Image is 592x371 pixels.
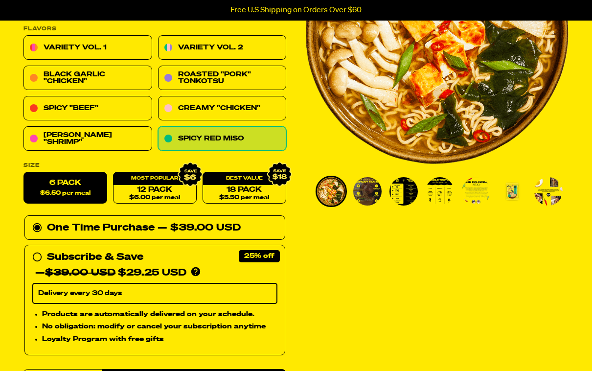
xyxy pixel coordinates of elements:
[35,265,186,281] div: — $29.25 USD
[23,36,152,60] a: Variety Vol. 1
[219,195,269,201] span: $5.50 per meal
[42,309,277,320] li: Products are automatically delivered on your schedule.
[23,66,152,91] a: Black Garlic "Chicken"
[203,172,286,204] a: 18 Pack$5.50 per meal
[533,176,564,207] li: Go to slide 7
[389,177,418,206] img: Spicy Red Miso Ramen
[158,96,287,121] a: Creamy "Chicken"
[23,26,286,32] p: Flavors
[316,176,347,207] li: Go to slide 1
[352,176,383,207] li: Go to slide 2
[353,177,382,206] img: Spicy Red Miso Ramen
[40,190,91,197] span: $6.50 per meal
[460,176,492,207] li: Go to slide 5
[158,36,287,60] a: Variety Vol. 2
[306,176,569,207] div: PDP main carousel thumbnails
[47,250,143,265] div: Subscribe & Save
[129,195,180,201] span: $6.00 per meal
[23,96,152,121] a: Spicy "Beef"
[32,283,277,304] select: Subscribe & Save —$39.00 USD$29.25 USD Products are automatically delivered on your schedule. No ...
[23,127,152,151] a: [PERSON_NAME] "Shrimp"
[426,177,454,206] img: Spicy Red Miso Ramen
[317,177,345,206] img: Spicy Red Miso Ramen
[113,172,197,204] a: 12 Pack$6.00 per meal
[42,334,277,345] li: Loyalty Program with free gifts
[388,176,419,207] li: Go to slide 3
[424,176,455,207] li: Go to slide 4
[23,172,107,204] label: 6 Pack
[45,268,115,278] del: $39.00 USD
[158,66,287,91] a: Roasted "Pork" Tonkotsu
[497,176,528,207] li: Go to slide 6
[230,6,362,15] p: Free U.S Shipping on Orders Over $60
[42,322,277,332] li: No obligation: modify or cancel your subscription anytime
[23,163,286,168] label: Size
[158,220,241,236] div: — $39.00 USD
[158,127,287,151] a: Spicy Red Miso
[498,177,526,206] img: Spicy Red Miso Ramen
[32,220,277,236] div: One Time Purchase
[534,177,563,206] img: Spicy Red Miso Ramen
[462,177,490,206] img: Spicy Red Miso Ramen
